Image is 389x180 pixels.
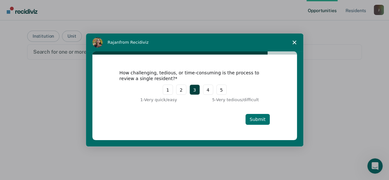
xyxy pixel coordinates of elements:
button: 2 [176,85,186,95]
img: Profile image for Rajan [92,37,103,48]
span: Rajan [108,40,120,45]
div: 5 - Very tedious/difficult [212,97,270,103]
div: 1 - Very quick/easy [120,97,177,103]
button: 3 [190,85,200,95]
span: from Recidiviz [119,40,149,45]
button: 4 [203,85,213,95]
button: 5 [216,85,227,95]
span: Close survey [285,34,303,51]
button: Submit [245,114,270,125]
button: 1 [163,85,173,95]
div: How challenging, tedious, or time-consuming is the process to review a single resident? [120,70,260,81]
